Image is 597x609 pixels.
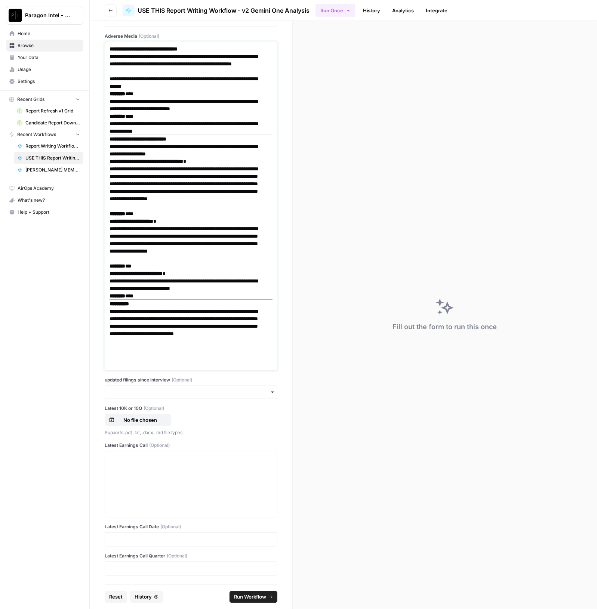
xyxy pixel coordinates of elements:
[105,553,277,559] label: Latest Earnings Call Quarter
[123,4,310,16] a: USE THIS Report Writing Workflow - v2 Gemini One Analysis
[25,108,80,114] span: Report Refresh v1 Grid
[18,66,80,73] span: Usage
[25,12,70,19] span: Paragon Intel - Bill / Ty / [PERSON_NAME] R&D
[234,593,266,601] span: Run Workflow
[9,9,22,22] img: Paragon Intel - Bill / Ty / Colby R&D Logo
[393,322,497,332] div: Fill out the form to run this once
[6,52,83,64] a: Your Data
[149,442,170,449] span: (Optional)
[144,405,164,412] span: (Optional)
[18,54,80,61] span: Your Data
[18,185,80,192] span: AirOps Academy
[105,377,277,383] label: updated filings since interview
[18,78,80,85] span: Settings
[6,40,83,52] a: Browse
[105,591,127,603] button: Reset
[25,155,80,161] span: USE THIS Report Writing Workflow - v2 Gemini One Analysis
[421,4,452,16] a: Integrate
[17,96,44,103] span: Recent Grids
[6,6,83,25] button: Workspace: Paragon Intel - Bill / Ty / Colby R&D
[14,140,83,152] a: Report Writing Workflow - Gemini 2.5 2025 08 13 DO NOT USE
[18,30,80,37] span: Home
[6,194,83,206] button: What's new?
[388,4,418,16] a: Analytics
[25,143,80,149] span: Report Writing Workflow - Gemini 2.5 2025 08 13 DO NOT USE
[17,131,56,138] span: Recent Workflows
[6,75,83,87] a: Settings
[6,94,83,105] button: Recent Grids
[135,593,152,601] span: History
[167,553,187,559] span: (Optional)
[14,117,83,129] a: Candidate Report Download Sheet
[230,591,277,603] button: Run Workflow
[130,591,163,603] button: History
[6,129,83,140] button: Recent Workflows
[6,195,83,206] div: What's new?
[6,64,83,75] a: Usage
[139,33,159,40] span: (Optional)
[116,416,164,424] p: No file chosen
[18,209,80,216] span: Help + Support
[14,105,83,117] a: Report Refresh v1 Grid
[25,120,80,126] span: Candidate Report Download Sheet
[105,523,277,530] label: Latest Earnings Call Date
[358,4,385,16] a: History
[316,4,356,17] button: Run Once
[14,164,83,176] a: [PERSON_NAME] MEMO WRITING WORKFLOW EDITING [DATE] DO NOT USE
[105,33,277,40] label: Adverse Media
[14,152,83,164] a: USE THIS Report Writing Workflow - v2 Gemini One Analysis
[105,429,277,436] p: Supports .pdf, .txt, .docx, .md file types
[25,167,80,173] span: [PERSON_NAME] MEMO WRITING WORKFLOW EDITING [DATE] DO NOT USE
[105,405,277,412] label: Latest 10K or 10Q
[172,377,192,383] span: (Optional)
[18,42,80,49] span: Browse
[105,442,277,449] label: Latest Earnings Call
[105,414,171,426] button: No file chosen
[109,593,123,601] span: Reset
[138,6,310,15] span: USE THIS Report Writing Workflow - v2 Gemini One Analysis
[6,182,83,194] a: AirOps Academy
[6,206,83,218] button: Help + Support
[6,28,83,40] a: Home
[160,523,181,530] span: (Optional)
